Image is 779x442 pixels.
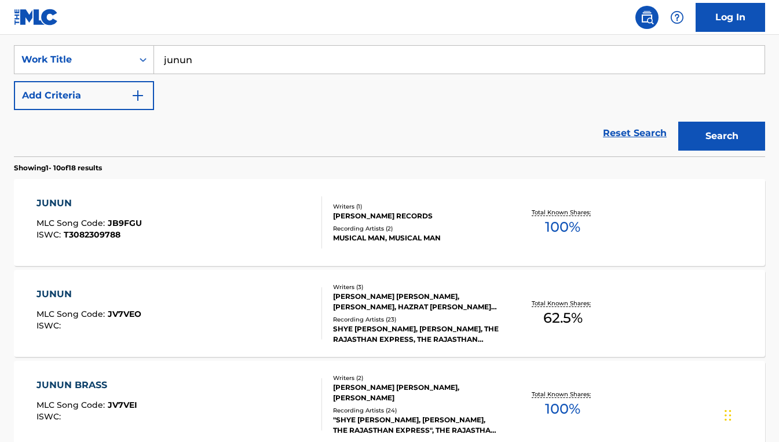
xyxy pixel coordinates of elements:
[108,400,137,410] span: JV7VEI
[597,120,672,146] a: Reset Search
[36,287,141,301] div: JUNUN
[108,309,141,319] span: JV7VEO
[14,179,765,266] a: JUNUNMLC Song Code:JB9FGUISWC:T3082309788Writers (1)[PERSON_NAME] RECORDSRecording Artists (2)MUS...
[333,415,500,436] div: "SHYE [PERSON_NAME], [PERSON_NAME], THE RAJASTHAN EXPRESS", THE RAJASTHAN EXPRESS, [PERSON_NAME],...
[545,217,580,238] span: 100 %
[721,386,779,442] iframe: Chat Widget
[64,229,120,240] span: T3082309788
[14,9,58,25] img: MLC Logo
[670,10,684,24] img: help
[333,283,500,291] div: Writers ( 3 )
[21,53,126,67] div: Work Title
[108,218,142,228] span: JB9FGU
[333,406,500,415] div: Recording Artists ( 24 )
[333,324,500,345] div: SHYE [PERSON_NAME], [PERSON_NAME], THE RAJASTHAN EXPRESS, THE RAJASTHAN EXPRESS, [PERSON_NAME][GE...
[532,299,594,308] p: Total Known Shares:
[333,224,500,233] div: Recording Artists ( 2 )
[36,309,108,319] span: MLC Song Code :
[635,6,659,29] a: Public Search
[36,196,142,210] div: JUNUN
[14,45,765,156] form: Search Form
[36,411,64,422] span: ISWC :
[532,390,594,399] p: Total Known Shares:
[131,89,145,103] img: 9d2ae6d4665cec9f34b9.svg
[532,208,594,217] p: Total Known Shares:
[696,3,765,32] a: Log In
[14,81,154,110] button: Add Criteria
[36,218,108,228] span: MLC Song Code :
[543,308,583,328] span: 62.5 %
[333,382,500,403] div: [PERSON_NAME] [PERSON_NAME], [PERSON_NAME]
[640,10,654,24] img: search
[333,233,500,243] div: MUSICAL MAN, MUSICAL MAN
[36,229,64,240] span: ISWC :
[545,399,580,419] span: 100 %
[333,374,500,382] div: Writers ( 2 )
[14,270,765,357] a: JUNUNMLC Song Code:JV7VEOISWC:Writers (3)[PERSON_NAME] [PERSON_NAME], [PERSON_NAME], HAZRAT [PERS...
[333,291,500,312] div: [PERSON_NAME] [PERSON_NAME], [PERSON_NAME], HAZRAT [PERSON_NAME] GUDRI [PERSON_NAME] BABA III
[333,202,500,211] div: Writers ( 1 )
[36,378,137,392] div: JUNUN BRASS
[665,6,689,29] div: Help
[333,315,500,324] div: Recording Artists ( 23 )
[36,400,108,410] span: MLC Song Code :
[36,320,64,331] span: ISWC :
[678,122,765,151] button: Search
[14,163,102,173] p: Showing 1 - 10 of 18 results
[725,398,732,433] div: Drag
[333,211,500,221] div: [PERSON_NAME] RECORDS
